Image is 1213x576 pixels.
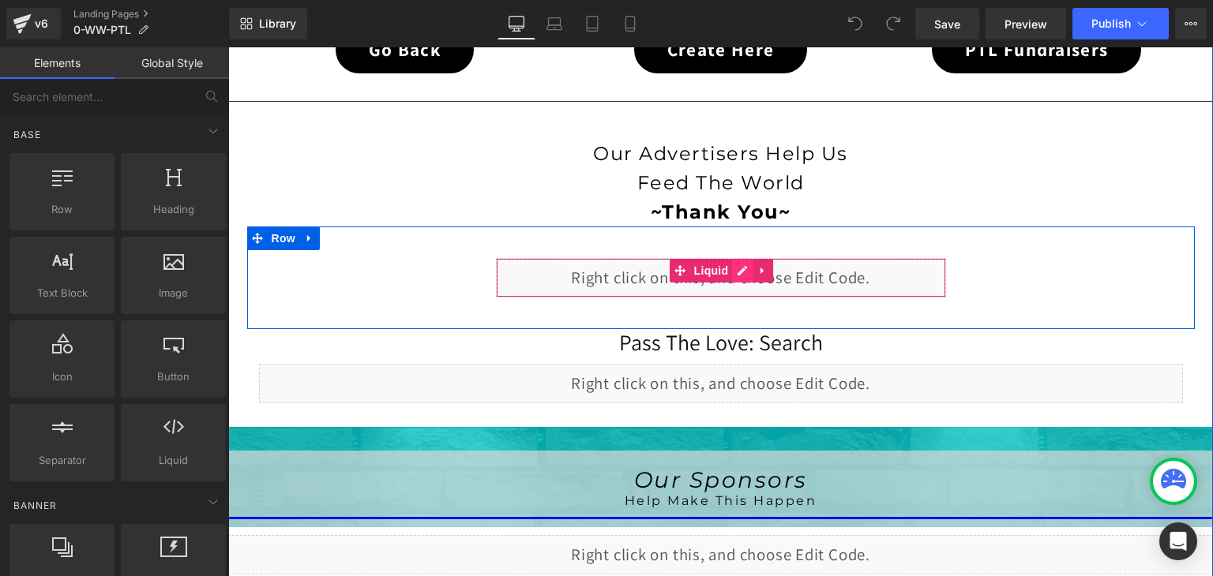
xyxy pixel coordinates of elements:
span: Row [14,201,110,218]
button: More [1175,8,1207,39]
span: Our Sponsors [406,419,580,446]
span: Base [12,127,43,142]
a: Desktop [498,8,535,39]
a: Tablet [573,8,611,39]
span: Pass The Love: Search [391,280,595,309]
span: Our Advertisers Help Us [365,95,620,118]
a: Mobile [611,8,649,39]
span: Help Make This Happen [396,446,589,461]
span: Liquid [126,452,221,469]
span: Text Block [14,285,110,301]
span: Liquid [462,211,505,235]
a: Expand / Collapse [71,179,92,203]
div: v6 [32,13,51,34]
a: Laptop [535,8,573,39]
span: Library [259,17,296,31]
a: Landing Pages [73,8,229,21]
strong: ~Thank You~ [422,153,563,176]
button: Undo [839,8,871,39]
span: Separator [14,452,110,469]
span: Icon [14,368,110,385]
span: Banner [12,498,58,513]
span: Image [126,285,221,301]
span: Feed The World [409,124,576,176]
div: Open Intercom Messenger [1159,522,1197,560]
span: Preview [1005,16,1047,32]
button: Redo [877,8,909,39]
span: Button [126,368,221,385]
a: Expand / Collapse [524,211,545,235]
span: Row [39,179,71,203]
span: Heading [126,201,221,218]
a: v6 [6,8,61,39]
span: 0-WW-PTL [73,24,131,36]
button: Publish [1072,8,1169,39]
a: New Library [229,8,307,39]
a: Global Style [115,47,229,79]
span: Save [934,16,960,32]
a: Preview [986,8,1066,39]
span: Publish [1091,17,1131,30]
